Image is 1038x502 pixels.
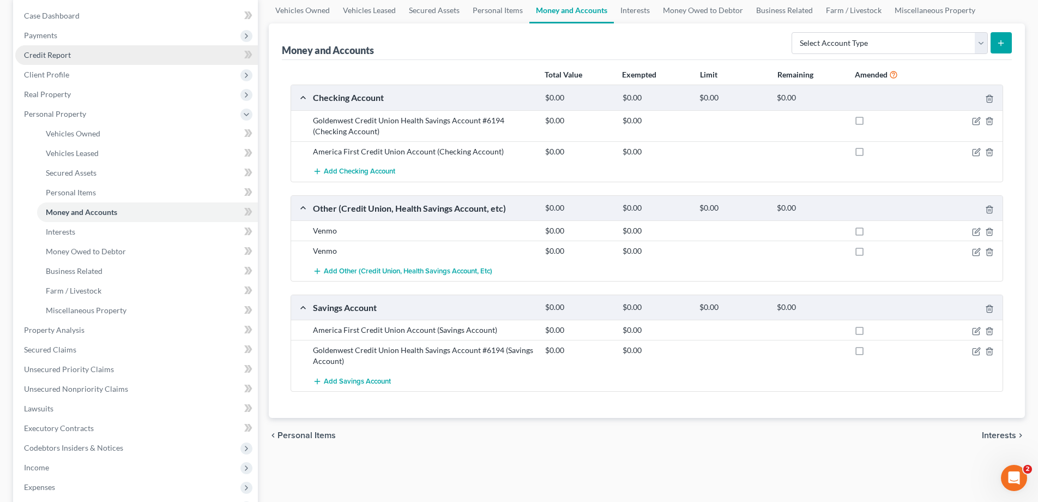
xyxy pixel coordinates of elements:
[37,222,258,242] a: Interests
[617,203,695,213] div: $0.00
[37,144,258,163] a: Vehicles Leased
[540,345,617,356] div: $0.00
[700,70,717,79] strong: Limit
[307,115,540,137] div: Goldenwest Credit Union Health Savings Account #6194 (Checking Account)
[15,320,258,340] a: Property Analysis
[307,92,540,103] div: Checking Account
[617,146,695,157] div: $0.00
[694,203,771,213] div: $0.00
[617,225,695,236] div: $0.00
[540,302,617,313] div: $0.00
[269,431,277,440] i: chevron_left
[24,70,69,79] span: Client Profile
[46,129,100,138] span: Vehicles Owned
[46,266,102,276] span: Business Related
[24,345,76,354] span: Secured Claims
[313,162,395,182] button: Add Checking Account
[777,70,813,79] strong: Remaining
[24,325,85,334] span: Property Analysis
[771,203,849,213] div: $0.00
[617,345,695,356] div: $0.00
[617,115,695,126] div: $0.00
[1001,465,1027,491] iframe: Intercom live chat
[324,377,391,386] span: Add Savings Account
[855,70,888,79] strong: Amended
[313,371,391,391] button: Add Savings Account
[24,404,53,413] span: Lawsuits
[37,163,258,183] a: Secured Assets
[617,302,695,313] div: $0.00
[771,93,849,103] div: $0.00
[307,325,540,336] div: America First Credit Union Account (Savings Account)
[694,302,771,313] div: $0.00
[37,261,258,281] a: Business Related
[46,227,75,236] span: Interests
[324,168,395,176] span: Add Checking Account
[307,225,540,236] div: Venmo
[24,364,114,374] span: Unsecured Priority Claims
[324,267,492,276] span: Add Other (Credit Union, Health Savings Account, etc)
[24,11,80,20] span: Case Dashboard
[15,45,258,65] a: Credit Report
[24,384,128,393] span: Unsecured Nonpriority Claims
[15,6,258,26] a: Case Dashboard
[15,340,258,360] a: Secured Claims
[540,246,617,256] div: $0.00
[622,70,656,79] strong: Exempted
[37,242,258,261] a: Money Owed to Debtor
[37,124,258,144] a: Vehicles Owned
[617,93,695,103] div: $0.00
[37,183,258,202] a: Personal Items
[24,443,123,452] span: Codebtors Insiders & Notices
[15,360,258,379] a: Unsecured Priority Claims
[307,202,540,214] div: Other (Credit Union, Health Savings Account, etc)
[46,148,99,158] span: Vehicles Leased
[545,70,582,79] strong: Total Value
[540,203,617,213] div: $0.00
[771,302,849,313] div: $0.00
[1023,465,1032,474] span: 2
[37,202,258,222] a: Money and Accounts
[307,345,540,367] div: Goldenwest Credit Union Health Savings Account #6194 (Savings Account)
[982,431,1025,440] button: Interests chevron_right
[282,44,374,57] div: Money and Accounts
[46,188,96,197] span: Personal Items
[694,93,771,103] div: $0.00
[24,31,57,40] span: Payments
[540,115,617,126] div: $0.00
[46,286,101,295] span: Farm / Livestock
[46,247,126,256] span: Money Owed to Debtor
[617,325,695,336] div: $0.00
[269,431,336,440] button: chevron_left Personal Items
[540,325,617,336] div: $0.00
[24,423,94,433] span: Executory Contracts
[15,419,258,438] a: Executory Contracts
[307,302,540,313] div: Savings Account
[46,207,117,217] span: Money and Accounts
[15,379,258,399] a: Unsecured Nonpriority Claims
[1016,431,1025,440] i: chevron_right
[24,89,71,99] span: Real Property
[37,301,258,320] a: Miscellaneous Property
[982,431,1016,440] span: Interests
[307,146,540,157] div: America First Credit Union Account (Checking Account)
[46,168,96,177] span: Secured Assets
[24,50,71,59] span: Credit Report
[46,306,126,315] span: Miscellaneous Property
[540,146,617,157] div: $0.00
[617,246,695,256] div: $0.00
[277,431,336,440] span: Personal Items
[37,281,258,301] a: Farm / Livestock
[24,463,49,472] span: Income
[307,246,540,256] div: Venmo
[24,109,86,118] span: Personal Property
[540,225,617,236] div: $0.00
[24,482,55,492] span: Expenses
[313,261,492,281] button: Add Other (Credit Union, Health Savings Account, etc)
[540,93,617,103] div: $0.00
[15,399,258,419] a: Lawsuits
